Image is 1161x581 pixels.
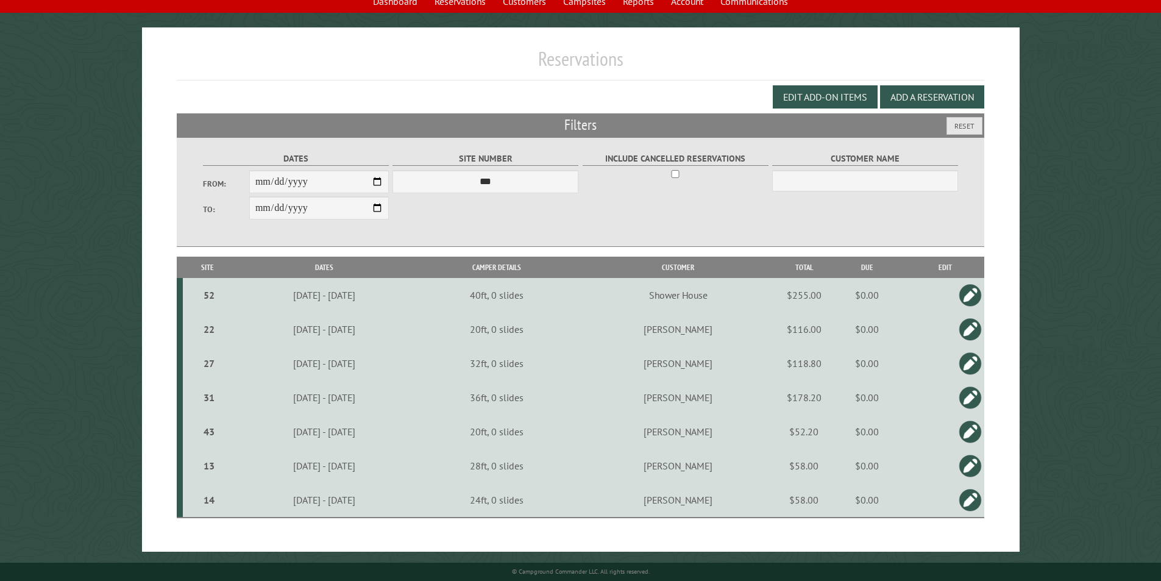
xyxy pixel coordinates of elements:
div: [DATE] - [DATE] [234,426,414,438]
td: $116.00 [779,312,828,346]
td: $0.00 [828,312,906,346]
div: [DATE] - [DATE] [234,391,414,404]
td: $0.00 [828,483,906,518]
div: 13 [188,460,230,472]
td: 32ft, 0 slides [416,346,577,380]
label: To: [203,204,249,215]
label: Include Cancelled Reservations [583,152,769,166]
div: [DATE] - [DATE] [234,323,414,335]
td: $118.80 [779,346,828,380]
td: 20ft, 0 slides [416,312,577,346]
td: [PERSON_NAME] [577,449,779,483]
td: 28ft, 0 slides [416,449,577,483]
td: [PERSON_NAME] [577,346,779,380]
div: 31 [188,391,230,404]
th: Edit [906,257,984,278]
div: [DATE] - [DATE] [234,357,414,369]
label: Site Number [392,152,578,166]
td: $58.00 [779,449,828,483]
button: Add a Reservation [880,85,984,109]
td: 20ft, 0 slides [416,415,577,449]
td: 24ft, 0 slides [416,483,577,518]
td: $58.00 [779,483,828,518]
td: $255.00 [779,278,828,312]
td: [PERSON_NAME] [577,483,779,518]
div: 52 [188,289,230,301]
div: [DATE] - [DATE] [234,460,414,472]
div: 27 [188,357,230,369]
small: © Campground Commander LLC. All rights reserved. [512,568,650,576]
button: Reset [946,117,982,135]
td: $0.00 [828,415,906,449]
th: Site [183,257,232,278]
label: Dates [203,152,389,166]
td: $0.00 [828,380,906,415]
td: Shower House [577,278,779,312]
td: 36ft, 0 slides [416,380,577,415]
td: [PERSON_NAME] [577,380,779,415]
div: 43 [188,426,230,438]
div: 14 [188,494,230,506]
th: Customer [577,257,779,278]
td: $52.20 [779,415,828,449]
th: Dates [232,257,416,278]
td: $0.00 [828,278,906,312]
td: 40ft, 0 slides [416,278,577,312]
th: Total [779,257,828,278]
label: Customer Name [772,152,958,166]
td: $0.00 [828,346,906,380]
h2: Filters [177,113,985,137]
h1: Reservations [177,47,985,80]
div: 22 [188,323,230,335]
th: Camper Details [416,257,577,278]
td: $0.00 [828,449,906,483]
div: [DATE] - [DATE] [234,494,414,506]
button: Edit Add-on Items [773,85,878,109]
td: [PERSON_NAME] [577,312,779,346]
td: $178.20 [779,380,828,415]
label: From: [203,178,249,190]
div: [DATE] - [DATE] [234,289,414,301]
td: [PERSON_NAME] [577,415,779,449]
th: Due [828,257,906,278]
